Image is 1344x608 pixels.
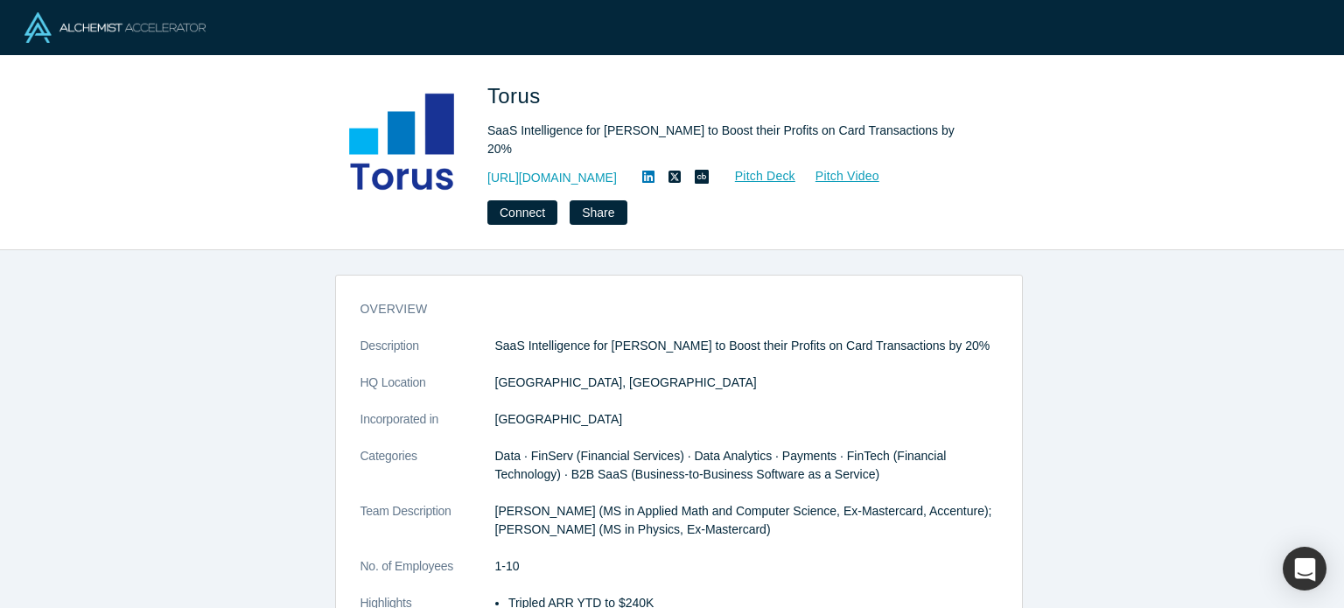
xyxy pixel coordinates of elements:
[495,374,997,392] dd: [GEOGRAPHIC_DATA], [GEOGRAPHIC_DATA]
[360,410,495,447] dt: Incorporated in
[487,169,617,187] a: [URL][DOMAIN_NAME]
[360,374,495,410] dt: HQ Location
[360,337,495,374] dt: Description
[570,200,626,225] button: Share
[360,300,973,318] h3: overview
[340,80,463,203] img: Torus's Logo
[495,410,997,429] dd: [GEOGRAPHIC_DATA]
[487,122,977,158] div: SaaS Intelligence for [PERSON_NAME] to Boost their Profits on Card Transactions by 20%
[360,447,495,502] dt: Categories
[716,166,796,186] a: Pitch Deck
[495,557,997,576] dd: 1-10
[24,12,206,43] img: Alchemist Logo
[796,166,880,186] a: Pitch Video
[495,502,997,539] p: [PERSON_NAME] (MS in Applied Math and Computer Science, Ex-Mastercard, Accenture); [PERSON_NAME] ...
[487,84,547,108] span: Torus
[360,502,495,557] dt: Team Description
[487,200,557,225] button: Connect
[360,557,495,594] dt: No. of Employees
[495,449,947,481] span: Data · FinServ (Financial Services) · Data Analytics · Payments · FinTech (Financial Technology) ...
[495,337,997,355] p: SaaS Intelligence for [PERSON_NAME] to Boost their Profits on Card Transactions by 20%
